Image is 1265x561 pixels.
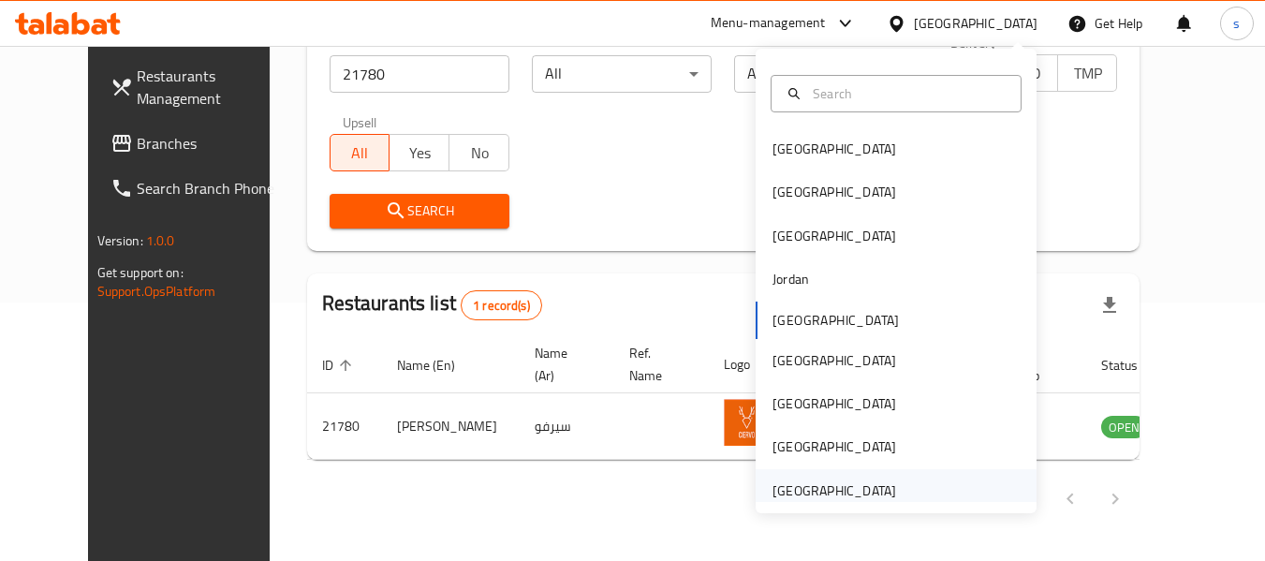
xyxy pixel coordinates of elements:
span: Yes [397,140,442,167]
span: No [457,140,502,167]
button: Search [330,194,509,229]
div: [GEOGRAPHIC_DATA] [772,350,896,371]
div: [GEOGRAPHIC_DATA] [772,480,896,501]
span: s [1233,13,1240,34]
input: Search for restaurant name or ID.. [330,55,509,93]
th: Logo [709,336,793,393]
span: ID [322,354,358,376]
a: Support.OpsPlatform [97,279,216,303]
td: [PERSON_NAME] [382,393,520,460]
div: [GEOGRAPHIC_DATA] [772,436,896,457]
img: Ciervo [724,399,771,446]
div: [GEOGRAPHIC_DATA] [772,139,896,159]
a: Branches [96,121,300,166]
span: Status [1101,354,1162,376]
td: سيرفو [520,393,614,460]
span: Name (En) [397,354,479,376]
input: Search [805,83,1009,104]
span: 1 record(s) [462,297,541,315]
button: No [449,134,509,171]
div: [GEOGRAPHIC_DATA] [772,393,896,414]
span: Restaurants Management [137,65,285,110]
div: [GEOGRAPHIC_DATA] [772,226,896,246]
div: Menu-management [711,12,826,35]
span: Get support on: [97,260,184,285]
span: OPEN [1101,417,1147,438]
button: All [330,134,390,171]
div: Export file [1087,283,1132,328]
span: 1.0.0 [146,229,175,253]
span: Search [345,199,494,223]
span: TMP [1066,60,1111,87]
span: Name (Ar) [535,342,592,387]
span: Search Branch Phone [137,177,285,199]
button: TMP [1057,54,1118,92]
span: Ref. Name [629,342,686,387]
table: enhanced table [307,336,1249,460]
div: OPEN [1101,416,1147,438]
span: Version: [97,229,143,253]
a: Search Branch Phone [96,166,300,211]
div: Jordan [772,269,809,289]
div: All [532,55,712,93]
a: Restaurants Management [96,53,300,121]
h2: Restaurants list [322,289,542,320]
span: All [338,140,383,167]
div: All [734,55,914,93]
div: [GEOGRAPHIC_DATA] [914,13,1037,34]
td: 21780 [307,393,382,460]
span: Branches [137,132,285,155]
button: Yes [389,134,449,171]
div: [GEOGRAPHIC_DATA] [772,182,896,202]
div: Total records count [461,290,542,320]
label: Upsell [343,115,377,128]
